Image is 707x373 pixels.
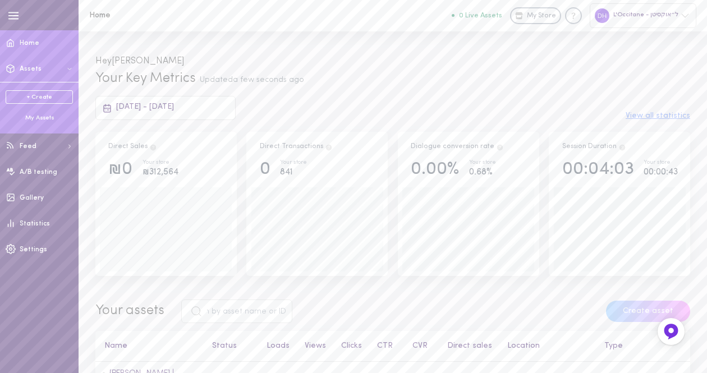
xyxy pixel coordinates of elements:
[149,143,157,150] span: Direct Sales are the result of users clicking on a product and then purchasing the exact same pro...
[527,11,556,21] span: My Store
[407,342,428,350] button: CVR
[20,246,47,253] span: Settings
[20,195,44,201] span: Gallery
[469,165,496,179] div: 0.68%
[20,169,57,176] span: A/B testing
[644,160,678,166] div: Your store
[261,342,290,350] button: Loads
[606,301,690,322] button: Create asset
[181,300,292,323] input: Search by asset name or ID
[20,66,42,72] span: Assets
[6,114,73,123] div: My Assets
[280,160,307,166] div: Your store
[371,342,393,350] button: CTR
[260,142,333,152] div: Direct Transactions
[116,103,174,111] span: [DATE] - [DATE]
[510,7,561,24] a: My Store
[452,12,510,20] a: 0 Live Assets
[411,160,459,179] div: 0.00%
[299,342,326,350] button: Views
[442,342,492,350] button: Direct sales
[618,143,626,150] span: Track how your session duration increase once users engage with your Assets
[452,12,502,19] button: 0 Live Assets
[108,142,157,152] div: Direct Sales
[502,342,540,350] button: Location
[469,160,496,166] div: Your store
[562,142,626,152] div: Session Duration
[20,143,36,150] span: Feed
[20,220,50,227] span: Statistics
[644,165,678,179] div: 00:00:43
[599,342,623,350] button: Type
[20,40,39,47] span: Home
[95,304,164,317] span: Your assets
[108,160,132,179] div: ₪0
[663,323,680,340] img: Feedback Button
[95,57,184,66] span: Hey [PERSON_NAME]
[562,160,634,179] div: 00:04:03
[143,160,178,166] div: Your store
[411,142,504,152] div: Dialogue conversion rate
[626,112,690,120] button: View all statistics
[95,72,196,85] span: Your Key Metrics
[143,165,178,179] div: ₪312,564
[590,3,696,27] div: L'Occitane - ל״אוקסיטן
[280,165,307,179] div: 841
[565,7,582,24] div: Knowledge center
[496,143,504,150] span: The percentage of users who interacted with one of Dialogue`s assets and ended up purchasing in t...
[325,143,333,150] span: Total transactions from users who clicked on a product through Dialogue assets, and purchased the...
[336,342,362,350] button: Clicks
[200,76,304,84] span: Updated a few seconds ago
[6,90,73,104] a: + Create
[99,342,127,350] button: Name
[89,11,274,20] h1: Home
[260,160,270,179] div: 0
[206,342,237,350] button: Status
